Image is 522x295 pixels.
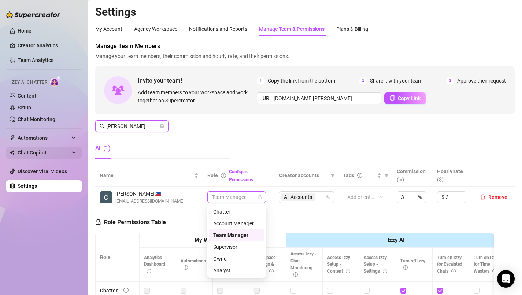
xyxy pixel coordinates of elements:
[96,233,140,282] th: Role
[229,169,253,182] a: Configure Permissions
[123,288,129,293] span: info-circle
[488,194,507,200] span: Remove
[100,124,105,129] span: search
[398,95,421,101] span: Copy Link
[343,171,354,179] span: Tags
[384,173,389,178] span: filter
[18,40,76,51] a: Creator Analytics
[10,79,47,86] span: Izzy AI Chatter
[357,173,362,178] span: question-circle
[95,164,203,187] th: Name
[181,258,206,270] span: Automations
[213,231,260,239] div: Team Manager
[209,241,264,253] div: Supervisor
[10,135,15,141] span: thunderbolt
[221,173,226,178] span: info-circle
[330,173,335,178] span: filter
[95,144,111,153] div: All (1)
[18,116,55,122] a: Chat Monitoring
[336,25,368,33] div: Plans & Billing
[390,95,395,101] span: copy
[100,287,118,295] div: Chatter
[100,171,193,179] span: Name
[115,190,184,198] span: [PERSON_NAME] 🇵🇭
[213,219,260,227] div: Account Manager
[138,76,257,85] span: Invite your team!
[18,93,36,99] a: Content
[388,237,404,243] strong: Izzy AI
[383,170,390,181] span: filter
[144,255,165,274] span: Analytics Dashboard
[95,52,515,60] span: Manage your team members, their commission and hourly rate, and their permissions.
[497,270,515,288] div: Open Intercom Messenger
[257,77,265,85] span: 1
[364,255,387,274] span: Access Izzy Setup - Settings
[209,218,264,229] div: Account Manager
[95,218,166,227] h5: Role Permissions Table
[284,193,312,201] span: All Accounts
[327,255,350,274] span: Access Izzy Setup - Content
[457,77,506,85] span: Approve their request
[10,150,14,155] img: Chat Copilot
[160,124,164,128] button: close-circle
[213,208,260,216] div: Chatter
[403,265,408,270] span: info-circle
[492,269,497,273] span: info-circle
[290,251,316,277] span: Access Izzy - Chat Monitoring
[95,42,515,51] span: Manage Team Members
[212,192,262,203] span: Team Manager
[18,28,32,34] a: Home
[138,88,254,105] span: Add team members to your workspace and work together on Supercreator.
[95,219,101,225] span: lock
[195,237,231,243] strong: My Workspace
[269,269,274,273] span: info-circle
[433,164,473,187] th: Hourly rate ($)
[279,171,327,179] span: Creator accounts
[18,105,31,110] a: Setup
[147,269,151,273] span: info-circle
[95,5,515,19] h2: Settings
[184,265,188,270] span: info-circle
[474,255,498,274] span: Turn on Izzy for Time Wasters
[370,77,422,85] span: Share it with your team
[213,266,260,274] div: Analyst
[18,57,53,63] a: Team Analytics
[50,76,62,87] img: AI Chatter
[480,194,485,200] span: delete
[18,147,70,159] span: Chat Copilot
[451,269,456,273] span: info-circle
[437,255,462,274] span: Turn on Izzy for Escalated Chats
[383,269,387,273] span: info-circle
[400,258,425,270] span: Turn off Izzy
[100,191,112,203] img: Carl Belotindos
[384,92,426,104] button: Copy Link
[207,172,218,178] span: Role
[115,198,184,205] span: [EMAIL_ADDRESS][DOMAIN_NAME]
[281,193,315,201] span: All Accounts
[189,25,247,33] div: Notifications and Reports
[18,168,67,174] a: Discover Viral Videos
[213,255,260,263] div: Owner
[359,77,367,85] span: 2
[477,193,510,201] button: Remove
[293,272,298,277] span: info-circle
[213,243,260,251] div: Supervisor
[258,195,262,199] span: lock
[268,77,335,85] span: Copy the link from the bottom
[106,122,158,130] input: Search members
[18,132,70,144] span: Automations
[209,229,264,241] div: Team Manager
[6,11,61,18] img: logo-BBDzfeDw.svg
[392,164,433,187] th: Commission (%)
[326,195,330,199] span: team
[209,265,264,276] div: Analyst
[134,25,177,33] div: Agency Workspace
[259,25,325,33] div: Manage Team & Permissions
[209,253,264,265] div: Owner
[346,269,350,273] span: info-circle
[446,77,454,85] span: 3
[95,25,122,33] div: My Account
[18,183,37,189] a: Settings
[209,206,264,218] div: Chatter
